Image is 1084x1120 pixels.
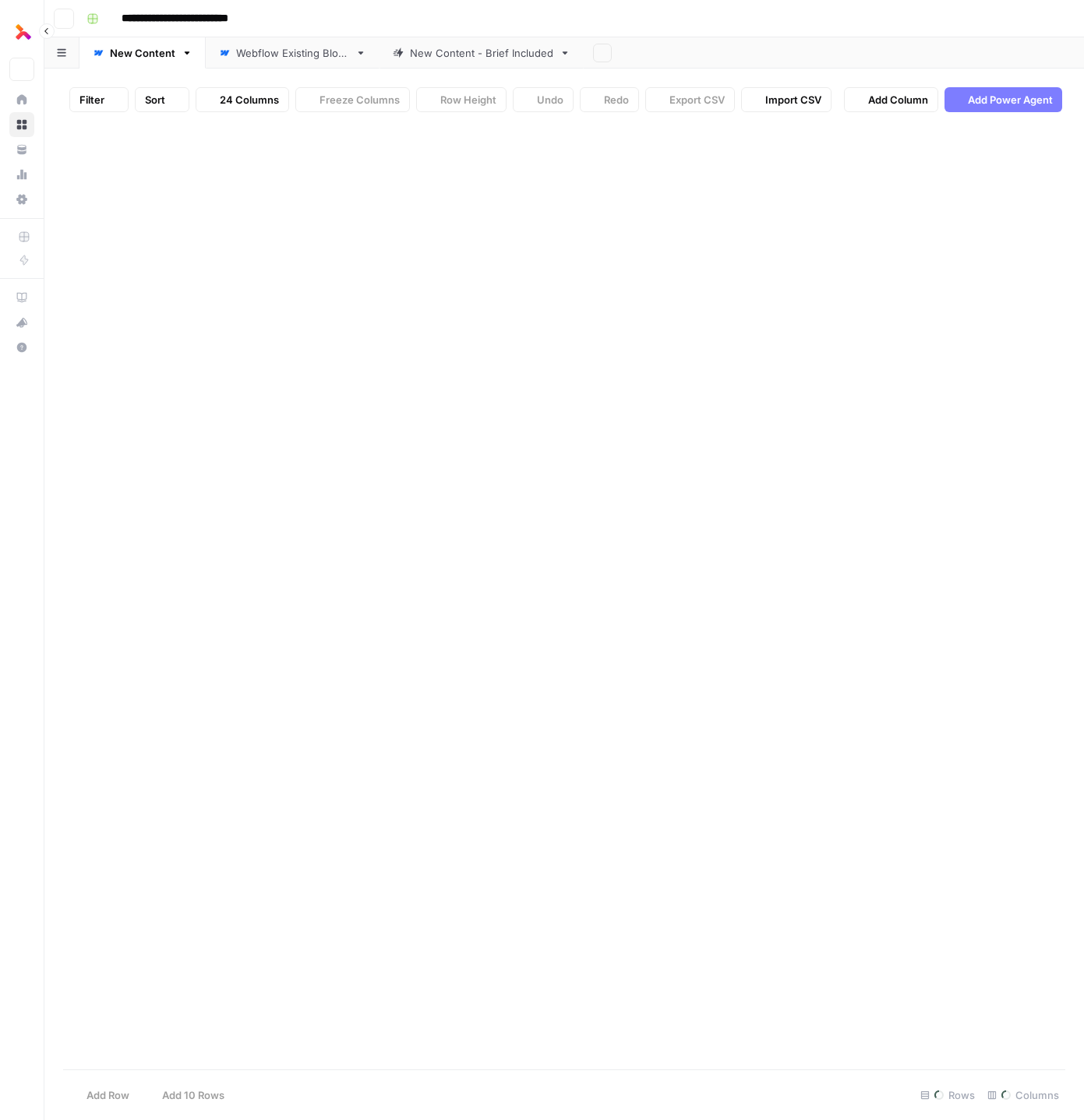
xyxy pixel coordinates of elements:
[9,12,34,51] button: Workspace: Thoughtful AI Content Engine
[9,87,34,112] a: Home
[537,92,563,107] span: Undo
[844,87,938,112] button: Add Column
[945,87,1062,112] button: Add Power Agent
[9,18,37,46] img: Thoughtful AI Content Engine Logo
[206,37,380,69] a: Webflow Existing Blogs
[914,1083,981,1108] div: Rows
[968,92,1053,107] span: Add Power Agent
[645,87,735,112] button: Export CSV
[135,87,189,112] button: Sort
[220,92,279,107] span: 24 Columns
[79,92,104,107] span: Filter
[9,285,34,310] a: AirOps Academy
[196,87,289,112] button: 24 Columns
[69,87,129,112] button: Filter
[63,1083,139,1108] button: Add Row
[513,87,574,112] button: Undo
[145,92,165,107] span: Sort
[87,1087,129,1103] span: Add Row
[9,137,34,162] a: Your Data
[741,87,832,112] button: Import CSV
[9,310,34,335] button: What's new?
[416,87,507,112] button: Row Height
[765,92,821,107] span: Import CSV
[320,92,400,107] span: Freeze Columns
[110,45,175,61] div: New Content
[580,87,639,112] button: Redo
[868,92,928,107] span: Add Column
[410,45,553,61] div: New Content - Brief Included
[981,1083,1065,1108] div: Columns
[139,1083,234,1108] button: Add 10 Rows
[79,37,206,69] a: New Content
[9,112,34,137] a: Browse
[440,92,496,107] span: Row Height
[604,92,629,107] span: Redo
[162,1087,224,1103] span: Add 10 Rows
[9,162,34,187] a: Usage
[669,92,725,107] span: Export CSV
[10,311,34,334] div: What's new?
[295,87,410,112] button: Freeze Columns
[380,37,584,69] a: New Content - Brief Included
[236,45,349,61] div: Webflow Existing Blogs
[9,187,34,212] a: Settings
[9,335,34,360] button: Help + Support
